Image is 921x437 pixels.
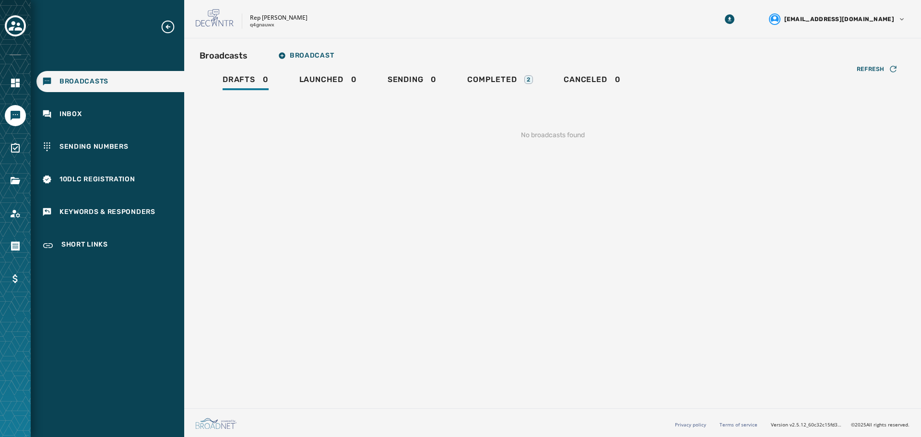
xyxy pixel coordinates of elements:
span: © 2025 All rights reserved. [851,421,909,428]
span: Broadcasts [59,77,108,86]
span: Canceled [564,75,607,84]
span: Short Links [61,240,108,251]
button: Expand sub nav menu [160,19,183,35]
a: Navigate to Home [5,72,26,94]
div: 0 [564,75,620,90]
span: v2.5.12_60c32c15fd37978ea97d18c88c1d5e69e1bdb78b [790,421,843,428]
a: Navigate to Sending Numbers [36,136,184,157]
p: q4gnauwx [250,22,274,29]
div: 0 [299,75,357,90]
h2: Broadcasts [200,49,248,62]
span: Broadcast [278,52,334,59]
button: User settings [765,10,909,29]
a: Navigate to Broadcasts [36,71,184,92]
a: Privacy policy [675,421,706,428]
span: 10DLC Registration [59,175,135,184]
a: Navigate to 10DLC Registration [36,169,184,190]
button: Refresh [849,61,906,77]
span: Sending Numbers [59,142,129,152]
a: Navigate to Orders [5,236,26,257]
a: Navigate to Surveys [5,138,26,159]
span: Refresh [857,65,885,73]
button: Broadcast [271,46,342,65]
div: 0 [223,75,269,90]
a: Navigate to Account [5,203,26,224]
a: Sending0 [380,70,444,92]
span: Inbox [59,109,82,119]
span: [EMAIL_ADDRESS][DOMAIN_NAME] [784,15,894,23]
div: No broadcasts found [200,115,906,155]
a: Navigate to Files [5,170,26,191]
button: Download Menu [721,11,738,28]
a: Launched0 [292,70,365,92]
span: Launched [299,75,343,84]
a: Navigate to Billing [5,268,26,289]
span: Drafts [223,75,255,84]
span: Completed [467,75,517,84]
a: Terms of service [720,421,757,428]
a: Navigate to Inbox [36,104,184,125]
a: Completed2 [460,70,541,92]
p: Rep [PERSON_NAME] [250,14,307,22]
div: 0 [388,75,437,90]
span: Sending [388,75,424,84]
a: Drafts0 [215,70,276,92]
a: Navigate to Keywords & Responders [36,201,184,223]
button: Toggle account select drawer [5,15,26,36]
a: Canceled0 [556,70,628,92]
a: Navigate to Short Links [36,234,184,257]
span: Keywords & Responders [59,207,155,217]
a: Navigate to Messaging [5,105,26,126]
span: Version [771,421,843,428]
div: 2 [524,75,533,84]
